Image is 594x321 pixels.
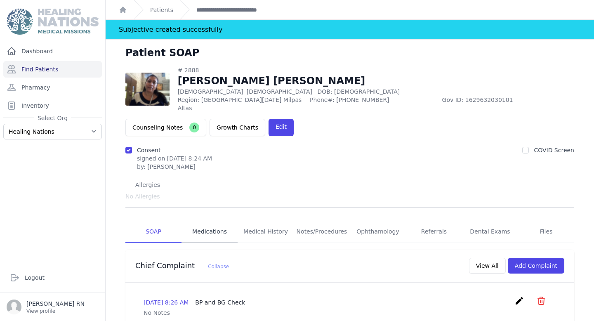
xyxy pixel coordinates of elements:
a: Notes/Procedures [294,221,350,243]
a: Edit [269,119,294,136]
img: P6k8qdky31flAAAAJXRFWHRkYXRlOmNyZWF0ZQAyMDIzLTEyLTE5VDE2OjAyOjA5KzAwOjAw0m2Y3QAAACV0RVh0ZGF0ZTptb... [125,73,170,106]
span: No Allergies [125,192,160,201]
a: Pharmacy [3,79,102,96]
div: # 2888 [178,66,574,74]
span: Collapse [208,264,229,269]
span: Allergies [132,181,163,189]
label: Consent [137,147,160,153]
a: Medical History [238,221,294,243]
a: create [514,300,526,307]
label: COVID Screen [534,147,574,153]
a: [PERSON_NAME] RN View profile [7,300,99,314]
a: Inventory [3,97,102,114]
p: No Notes [144,309,556,317]
a: Ophthamology [350,221,406,243]
img: Medical Missions EMR [7,8,98,35]
div: Subjective created successfully [119,20,222,39]
a: Referrals [406,221,462,243]
nav: Tabs [125,221,574,243]
a: Growth Charts [210,119,265,136]
p: [DEMOGRAPHIC_DATA] [178,87,574,96]
p: [PERSON_NAME] RN [26,300,85,308]
h1: [PERSON_NAME] [PERSON_NAME] [178,74,574,87]
span: Region: [GEOGRAPHIC_DATA][DATE] Milpas Altas [178,96,305,112]
a: SOAP [125,221,181,243]
button: Add Complaint [508,258,564,274]
a: Patients [150,6,173,14]
a: Files [518,221,574,243]
p: View profile [26,308,85,314]
i: create [514,296,524,306]
a: Dashboard [3,43,102,59]
p: [DATE] 8:26 AM [144,298,245,307]
a: Find Patients [3,61,102,78]
h1: Patient SOAP [125,46,199,59]
span: [DEMOGRAPHIC_DATA] [247,88,312,95]
div: by: [PERSON_NAME] [137,163,212,171]
div: Notification [106,20,594,40]
a: Logout [7,269,99,286]
a: Medications [181,221,238,243]
p: signed on [DATE] 8:24 AM [137,154,212,163]
h3: Chief Complaint [135,261,229,271]
span: Phone#: [PHONE_NUMBER] [310,96,437,112]
span: Gov ID: 1629632030101 [442,96,574,112]
button: View All [469,258,506,274]
span: 0 [189,123,199,132]
span: DOB: [DEMOGRAPHIC_DATA] [317,88,400,95]
button: Counseling Notes0 [125,119,206,136]
span: BP and BG Check [195,299,245,306]
a: Dental Exams [462,221,518,243]
span: Select Org [34,114,71,122]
